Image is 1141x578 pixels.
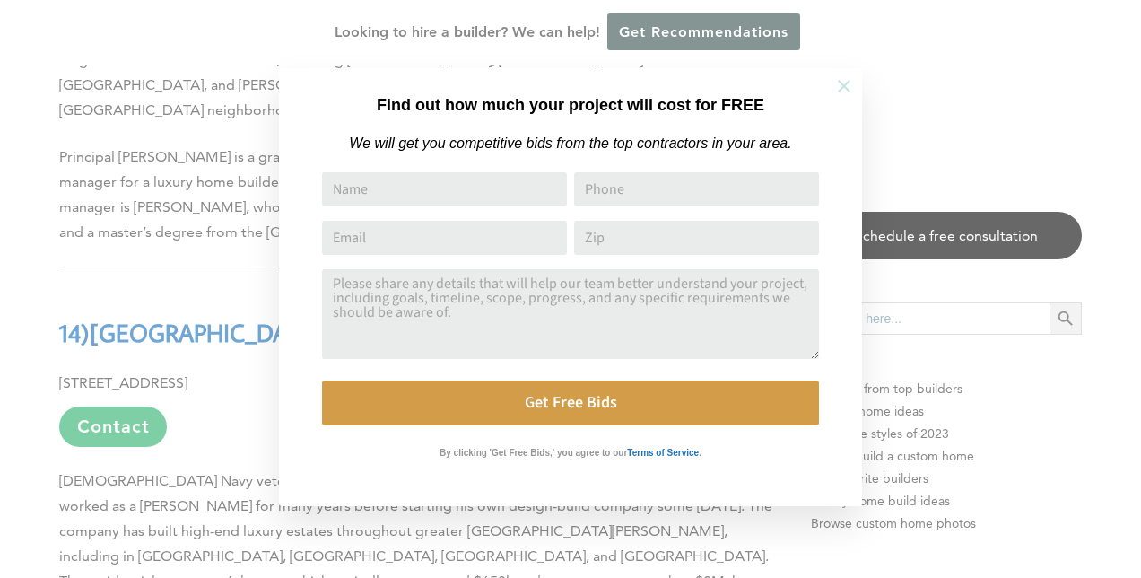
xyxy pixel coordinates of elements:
[813,55,875,118] button: Close
[322,172,567,206] input: Name
[627,443,699,459] a: Terms of Service
[574,221,819,255] input: Zip
[349,136,791,151] em: We will get you competitive bids from the top contractors in your area.
[440,448,627,458] strong: By clicking 'Get Free Bids,' you agree to our
[627,448,699,458] strong: Terms of Service
[574,172,819,206] input: Phone
[377,96,764,114] strong: Find out how much your project will cost for FREE
[322,381,819,425] button: Get Free Bids
[322,221,567,255] input: Email Address
[322,269,819,359] textarea: Comment or Message
[699,448,701,458] strong: .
